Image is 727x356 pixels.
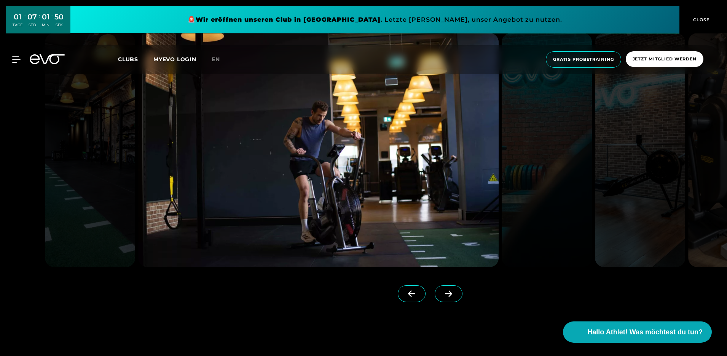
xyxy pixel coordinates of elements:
div: MIN [42,22,49,28]
div: TAGE [13,22,22,28]
span: en [212,56,220,63]
a: en [212,55,229,64]
span: Gratis Probetraining [553,56,614,63]
div: STD [27,22,37,28]
span: Jetzt Mitglied werden [633,56,697,62]
span: Hallo Athlet! Was möchtest du tun? [587,327,703,337]
div: 50 [54,11,64,22]
div: 07 [27,11,37,22]
div: : [39,12,40,32]
img: evofitness [138,33,499,267]
button: Hallo Athlet! Was möchtest du tun? [563,321,712,343]
button: CLOSE [679,6,721,33]
span: CLOSE [691,16,710,23]
a: Clubs [118,55,153,63]
img: evofitness [502,33,592,267]
img: evofitness [45,33,135,267]
div: : [51,12,53,32]
a: MYEVO LOGIN [153,56,196,63]
img: evofitness [595,33,685,267]
div: 01 [42,11,49,22]
div: 01 [13,11,22,22]
a: Jetzt Mitglied werden [623,51,706,68]
div: : [24,12,26,32]
span: Clubs [118,56,138,63]
a: Gratis Probetraining [544,51,623,68]
div: SEK [54,22,64,28]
